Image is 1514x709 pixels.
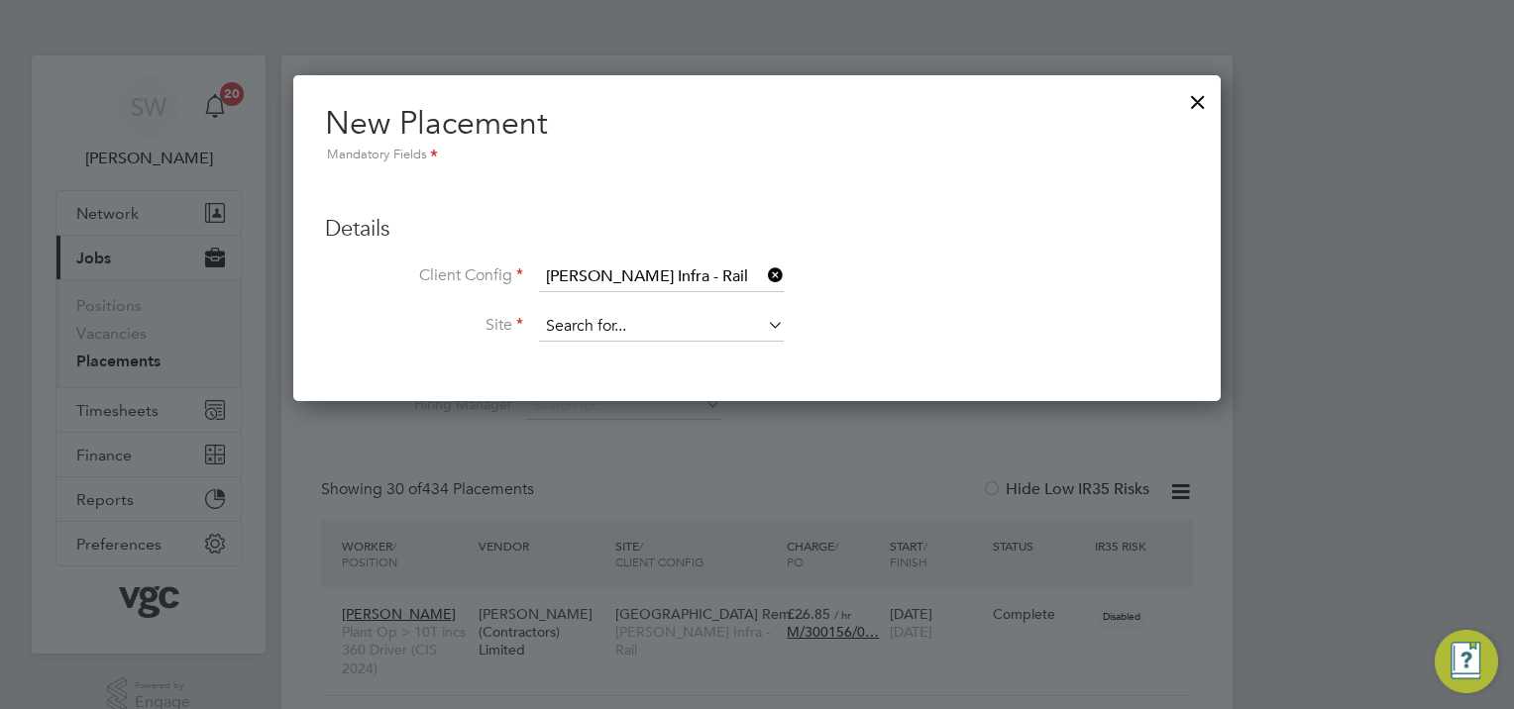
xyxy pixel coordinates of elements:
[1435,630,1498,693] button: Engage Resource Center
[325,215,1189,244] h3: Details
[325,103,1189,166] h2: New Placement
[325,315,523,336] label: Site
[539,262,784,292] input: Search for...
[325,265,523,286] label: Client Config
[325,145,1189,166] div: Mandatory Fields
[539,312,784,342] input: Search for...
